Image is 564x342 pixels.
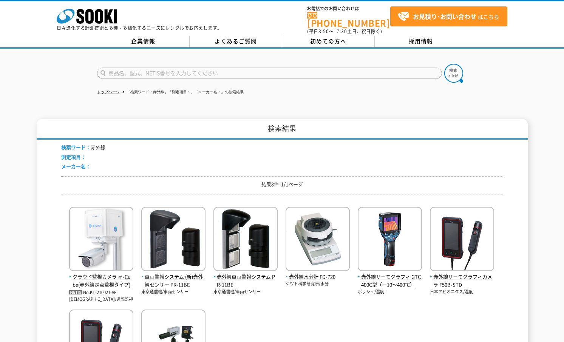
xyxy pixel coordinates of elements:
[141,273,206,289] span: 車両警報システム (新)赤外線センサー PR-11BE
[358,289,422,295] p: ボッシュ/温度
[307,12,390,27] a: [PHONE_NUMBER]
[97,36,190,47] a: 企業情報
[358,207,422,273] img: GTC400C型（－10～400℃）
[213,273,278,289] span: 赤外線車両警報システム PR-11BE
[97,90,120,94] a: トップページ
[69,273,133,289] span: クラウド監視カメラ ㎥-Cube(赤外線定点監視タイプ)
[307,6,390,11] span: お電話でのお問い合わせは
[398,11,499,22] span: はこちら
[97,68,442,79] input: 商品名、型式、NETIS番号を入力してください
[375,36,467,47] a: 採用情報
[334,28,347,35] span: 17:30
[430,265,494,288] a: 赤外線サーモグラフィカメラ F50B-STD
[213,289,278,295] p: 東京通信機/車両センサー
[57,26,222,30] p: 日々進化する計測技術と多種・多様化するニーズにレンタルでお応えします。
[430,207,494,273] img: F50B-STD
[61,153,86,160] span: 測定項目：
[69,207,133,273] img: ㎥-Cube(赤外線定点監視タイプ)
[61,180,503,188] p: 結果8件 1/1ページ
[190,36,282,47] a: よくあるご質問
[69,289,133,297] p: No.KT-210021-VE
[286,265,350,281] a: 赤外線水分計 FD-720
[430,273,494,289] span: 赤外線サーモグラフィカメラ F50B-STD
[390,6,507,26] a: お見積り･お問い合わせはこちら
[430,289,494,295] p: 日本アビオニクス/温度
[141,265,206,288] a: 車両警報システム (新)赤外線センサー PR-11BE
[121,88,244,96] li: 「検索ワード：赤外線」「測定項目：」「メーカー名：」の検索結果
[358,273,422,289] span: 赤外線サーモグラフィ GTC400C型（－10～400℃）
[413,12,476,21] strong: お見積り･お問い合わせ
[213,265,278,288] a: 赤外線車両警報システム PR-11BE
[61,163,91,170] span: メーカー名：
[307,28,382,35] span: (平日 ～ 土日、祝日除く)
[358,265,422,288] a: 赤外線サーモグラフィ GTC400C型（－10～400℃）
[286,273,350,281] span: 赤外線水分計 FD-720
[61,143,105,151] li: 赤外線
[141,289,206,295] p: 東京通信機/車両センサー
[141,207,206,273] img: (新)赤外線センサー PR-11BE
[286,207,350,273] img: FD-720
[37,119,528,140] h1: 検索結果
[282,36,375,47] a: 初めての方へ
[310,37,346,45] span: 初めての方へ
[318,28,329,35] span: 8:50
[69,296,133,303] p: [DEMOGRAPHIC_DATA]/遠隔監視
[444,64,463,83] img: btn_search.png
[286,281,350,287] p: ケツト科学研究所/水分
[61,143,91,151] span: 検索ワード：
[69,265,133,288] a: クラウド監視カメラ ㎥-Cube(赤外線定点監視タイプ)
[213,207,278,273] img: PR-11BE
